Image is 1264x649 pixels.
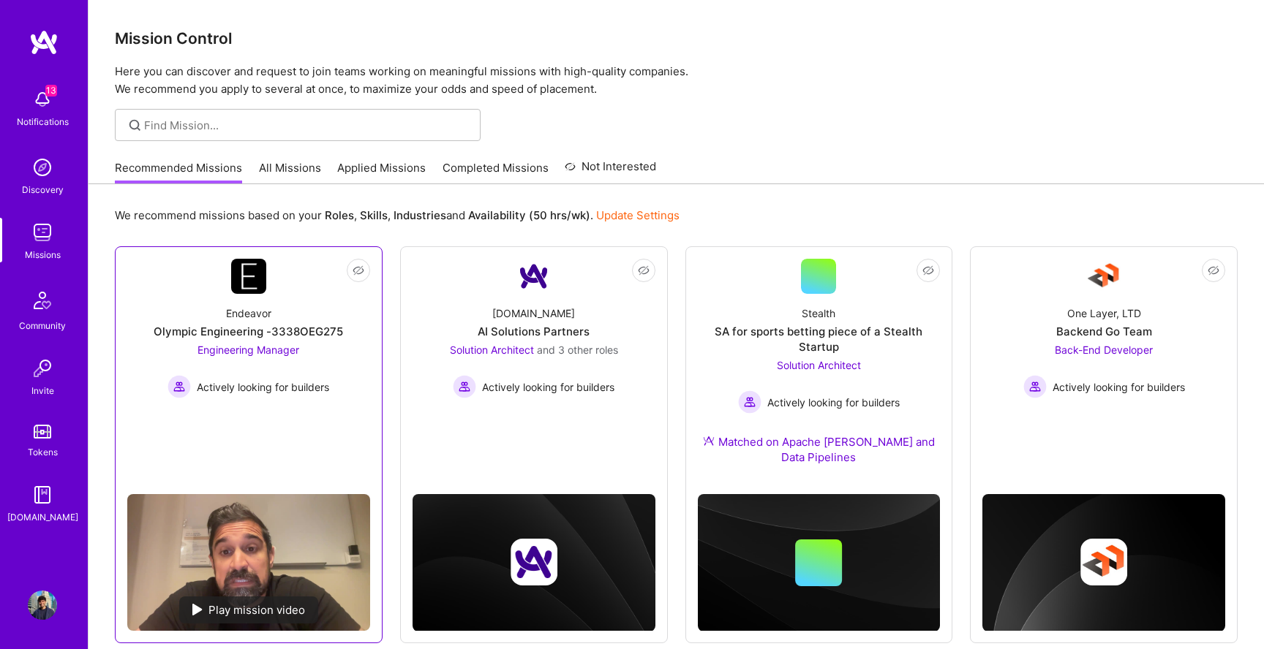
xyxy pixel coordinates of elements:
[7,509,78,525] div: [DOMAIN_NAME]
[31,383,54,398] div: Invite
[1023,375,1047,398] img: Actively looking for builders
[777,359,861,371] span: Solution Architect
[45,85,57,96] span: 13
[1208,265,1219,276] i: icon EyeClosed
[127,494,370,631] img: No Mission
[982,494,1225,631] img: cover
[482,379,614,395] span: Actively looking for builders
[197,344,299,356] span: Engineering Manager
[115,208,680,223] p: We recommend missions based on your , , and .
[638,265,650,276] i: icon EyeClosed
[516,259,552,294] img: Company Logo
[922,265,934,276] i: icon EyeClosed
[802,305,835,321] div: Stealth
[596,208,680,222] a: Update Settings
[1067,305,1141,321] div: One Layer, LTD
[28,218,57,247] img: teamwork
[25,283,60,318] img: Community
[325,208,354,222] b: Roles
[698,434,941,465] div: Matched on Apache [PERSON_NAME] and Data Pipelines
[511,539,557,585] img: Company logo
[115,160,242,184] a: Recommended Missions
[28,591,57,620] img: User Avatar
[1055,344,1153,356] span: Back-End Developer
[19,318,66,333] div: Community
[22,182,64,197] div: Discovery
[1080,539,1127,585] img: Company logo
[537,344,618,356] span: and 3 other roles
[28,85,57,114] img: bell
[698,494,941,631] img: cover
[394,208,446,222] b: Industries
[192,604,203,615] img: play
[360,208,388,222] b: Skills
[1056,324,1152,339] div: Backend Go Team
[154,324,343,339] div: Olympic Engineering -3338OEG275
[144,118,470,133] input: Find Mission...
[17,114,69,129] div: Notifications
[565,158,656,184] a: Not Interested
[115,29,1238,48] h3: Mission Control
[259,160,321,184] a: All Missions
[28,444,58,460] div: Tokens
[492,305,575,321] div: [DOMAIN_NAME]
[443,160,549,184] a: Completed Missions
[226,305,271,321] div: Endeavor
[767,395,900,410] span: Actively looking for builders
[698,324,941,354] div: SA for sports betting piece of a Stealth Startup
[337,160,426,184] a: Applied Missions
[231,259,266,294] img: Company Logo
[703,435,715,447] img: Ateam Purple Icon
[34,425,51,439] img: tokens
[197,379,329,395] span: Actively looking for builders
[115,63,1238,98] p: Here you can discover and request to join teams working on meaningful missions with high-quality ...
[353,265,364,276] i: icon EyeClosed
[29,29,59,56] img: logo
[450,344,534,356] span: Solution Architect
[478,324,590,339] div: AI Solutions Partners
[179,596,318,623] div: Play mission video
[28,354,57,383] img: Invite
[453,375,476,398] img: Actively looking for builders
[468,208,590,222] b: Availability (50 hrs/wk)
[1086,259,1121,294] img: Company Logo
[28,153,57,182] img: discovery
[168,375,191,398] img: Actively looking for builders
[413,494,655,631] img: cover
[28,480,57,509] img: guide book
[127,117,143,134] i: icon SearchGrey
[25,247,61,262] div: Missions
[1053,379,1185,395] span: Actively looking for builders
[738,390,761,414] img: Actively looking for builders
